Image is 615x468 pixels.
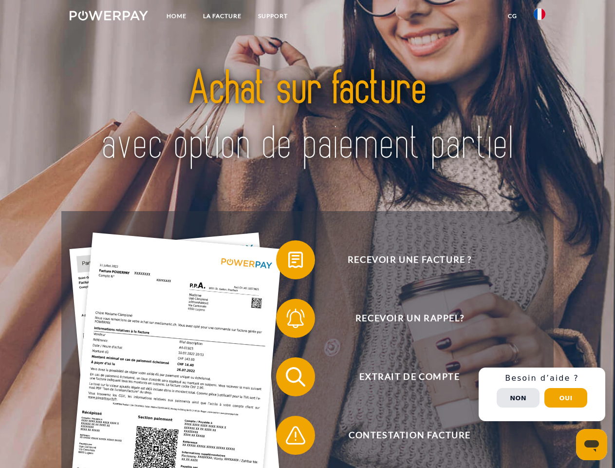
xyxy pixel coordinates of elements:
img: qb_bell.svg [283,306,308,331]
button: Non [497,388,540,408]
span: Extrait de compte [290,357,529,396]
a: Support [250,7,296,25]
img: title-powerpay_fr.svg [93,47,522,187]
img: qb_warning.svg [283,423,308,448]
button: Extrait de compte [276,357,529,396]
iframe: Bouton de lancement de la fenêtre de messagerie [576,429,607,460]
img: qb_bill.svg [283,248,308,272]
a: CG [500,7,525,25]
h3: Besoin d’aide ? [485,373,599,383]
img: fr [534,8,545,20]
img: qb_search.svg [283,365,308,389]
span: Recevoir un rappel? [290,299,529,338]
button: Contestation Facture [276,416,529,455]
a: LA FACTURE [195,7,250,25]
span: Recevoir une facture ? [290,240,529,279]
button: Recevoir une facture ? [276,240,529,279]
span: Contestation Facture [290,416,529,455]
button: Recevoir un rappel? [276,299,529,338]
button: Oui [544,388,587,408]
a: Home [158,7,195,25]
div: Schnellhilfe [479,368,605,421]
img: logo-powerpay-white.svg [70,11,148,20]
